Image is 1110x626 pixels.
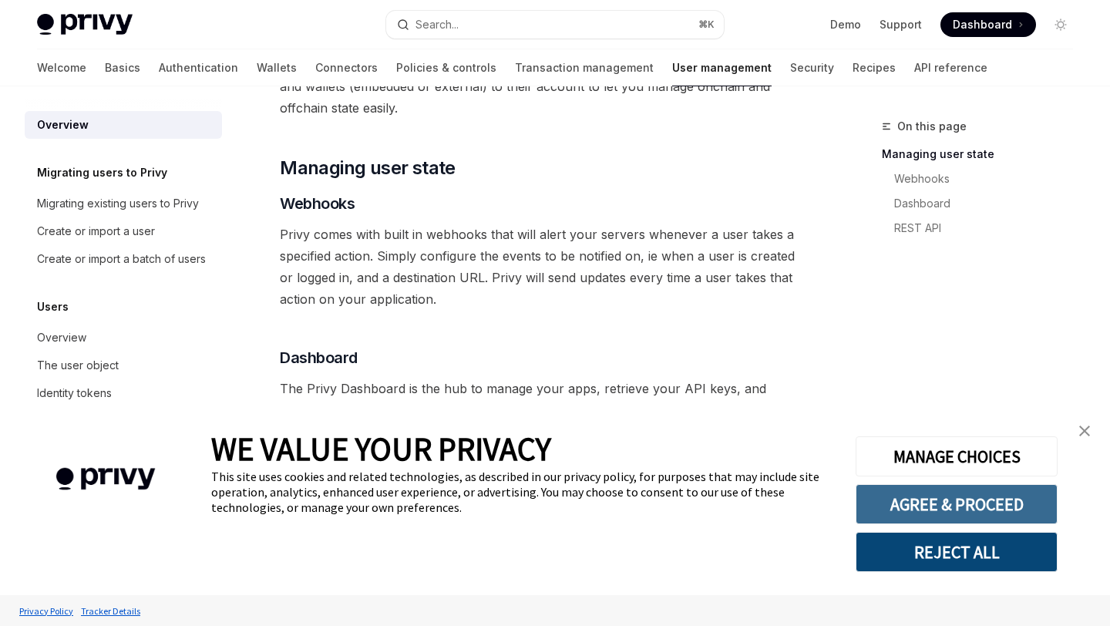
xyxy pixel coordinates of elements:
[37,222,155,241] div: Create or import a user
[37,298,69,316] h5: Users
[37,250,206,268] div: Create or import a batch of users
[386,11,723,39] button: Search...⌘K
[856,484,1058,524] button: AGREE & PROCEED
[280,224,811,310] span: Privy comes with built in webhooks that will alert your servers whenever a user takes a specified...
[880,17,922,32] a: Support
[396,49,496,86] a: Policies & controls
[894,191,1085,216] a: Dashboard
[37,116,89,134] div: Overview
[37,384,112,402] div: Identity tokens
[257,49,297,86] a: Wallets
[37,49,86,86] a: Welcome
[897,117,967,136] span: On this page
[37,356,119,375] div: The user object
[280,347,358,369] span: Dashboard
[37,194,199,213] div: Migrating existing users to Privy
[280,378,811,464] span: The Privy Dashboard is the hub to manage your apps, retrieve your API keys, and manage the admini...
[853,49,896,86] a: Recipes
[25,111,222,139] a: Overview
[211,429,551,469] span: WE VALUE YOUR PRIVACY
[159,49,238,86] a: Authentication
[515,49,654,86] a: Transaction management
[894,216,1085,241] a: REST API
[790,49,834,86] a: Security
[37,163,167,182] h5: Migrating users to Privy
[1069,416,1100,446] a: close banner
[940,12,1036,37] a: Dashboard
[856,532,1058,572] button: REJECT ALL
[23,446,188,513] img: company logo
[37,328,86,347] div: Overview
[1079,426,1090,436] img: close banner
[25,324,222,352] a: Overview
[77,597,144,624] a: Tracker Details
[953,17,1012,32] span: Dashboard
[211,469,832,515] div: This site uses cookies and related technologies, as described in our privacy policy, for purposes...
[25,245,222,273] a: Create or import a batch of users
[698,19,715,31] span: ⌘ K
[856,436,1058,476] button: MANAGE CHOICES
[894,167,1085,191] a: Webhooks
[914,49,987,86] a: API reference
[280,193,355,214] span: Webhooks
[315,49,378,86] a: Connectors
[25,217,222,245] a: Create or import a user
[1048,12,1073,37] button: Toggle dark mode
[25,190,222,217] a: Migrating existing users to Privy
[15,597,77,624] a: Privacy Policy
[672,49,772,86] a: User management
[105,49,140,86] a: Basics
[882,142,1085,167] a: Managing user state
[415,15,459,34] div: Search...
[280,156,456,180] span: Managing user state
[25,379,222,407] a: Identity tokens
[37,14,133,35] img: light logo
[25,352,222,379] a: The user object
[830,17,861,32] a: Demo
